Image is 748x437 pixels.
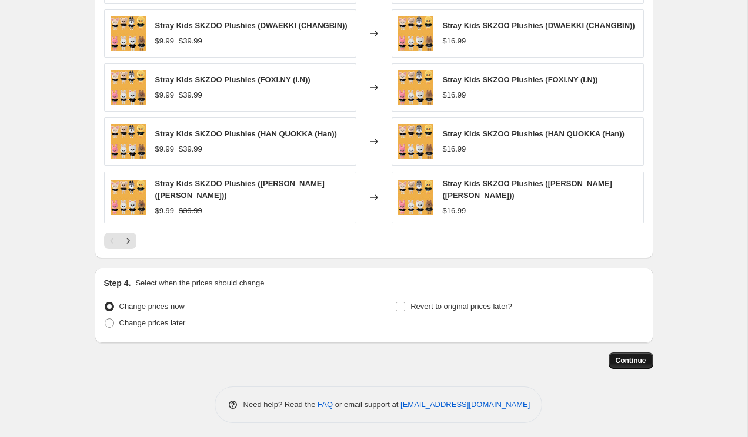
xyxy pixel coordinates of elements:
div: $16.99 [443,89,466,101]
span: Stray Kids SKZOO Plushies ([PERSON_NAME] ([PERSON_NAME])) [443,179,612,200]
strike: $39.99 [179,205,202,217]
strike: $39.99 [179,143,202,155]
div: $9.99 [155,35,175,47]
span: Change prices later [119,318,186,327]
strike: $39.99 [179,35,202,47]
div: $9.99 [155,143,175,155]
span: Stray Kids SKZOO Plushies (HAN QUOKKA (Han)) [443,129,625,138]
a: FAQ [318,400,333,409]
a: [EMAIL_ADDRESS][DOMAIN_NAME] [400,400,530,409]
button: Continue [609,352,653,369]
div: $16.99 [443,35,466,47]
span: Stray Kids SKZOO Plushies (FOXI.NY (I.N)) [443,75,598,84]
span: Stray Kids SKZOO Plushies ([PERSON_NAME] ([PERSON_NAME])) [155,179,325,200]
h2: Step 4. [104,277,131,289]
span: Need help? Read the [243,400,318,409]
div: $16.99 [443,143,466,155]
img: Skzoo-lot-de-8-peluches-pour-enfants-et-adultes-jouets-de-20cm-poup-es-Bbokari-Leebit_jpg_Q90_jpg... [111,180,146,215]
div: $9.99 [155,205,175,217]
img: Skzoo-lot-de-8-peluches-pour-enfants-et-adultes-jouets-de-20cm-poup-es-Bbokari-Leebit_jpg_Q90_jpg... [111,16,146,51]
img: Skzoo-lot-de-8-peluches-pour-enfants-et-adultes-jouets-de-20cm-poup-es-Bbokari-Leebit_jpg_Q90_jpg... [398,70,433,105]
span: Stray Kids SKZOO Plushies (FOXI.NY (I.N)) [155,75,310,84]
span: Continue [616,356,646,365]
div: $9.99 [155,89,175,101]
img: Skzoo-lot-de-8-peluches-pour-enfants-et-adultes-jouets-de-20cm-poup-es-Bbokari-Leebit_jpg_Q90_jpg... [111,124,146,159]
img: Skzoo-lot-de-8-peluches-pour-enfants-et-adultes-jouets-de-20cm-poup-es-Bbokari-Leebit_jpg_Q90_jpg... [398,16,433,51]
p: Select when the prices should change [135,277,264,289]
img: Skzoo-lot-de-8-peluches-pour-enfants-et-adultes-jouets-de-20cm-poup-es-Bbokari-Leebit_jpg_Q90_jpg... [398,124,433,159]
span: or email support at [333,400,400,409]
strike: $39.99 [179,89,202,101]
img: Skzoo-lot-de-8-peluches-pour-enfants-et-adultes-jouets-de-20cm-poup-es-Bbokari-Leebit_jpg_Q90_jpg... [111,70,146,105]
div: $16.99 [443,205,466,217]
button: Next [120,233,136,249]
span: Change prices now [119,302,185,311]
nav: Pagination [104,233,136,249]
span: Revert to original prices later? [410,302,512,311]
span: Stray Kids SKZOO Plushies (DWAEKKI (CHANGBIN)) [443,21,635,30]
span: Stray Kids SKZOO Plushies (DWAEKKI (CHANGBIN)) [155,21,348,30]
span: Stray Kids SKZOO Plushies (HAN QUOKKA (Han)) [155,129,337,138]
img: Skzoo-lot-de-8-peluches-pour-enfants-et-adultes-jouets-de-20cm-poup-es-Bbokari-Leebit_jpg_Q90_jpg... [398,180,433,215]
